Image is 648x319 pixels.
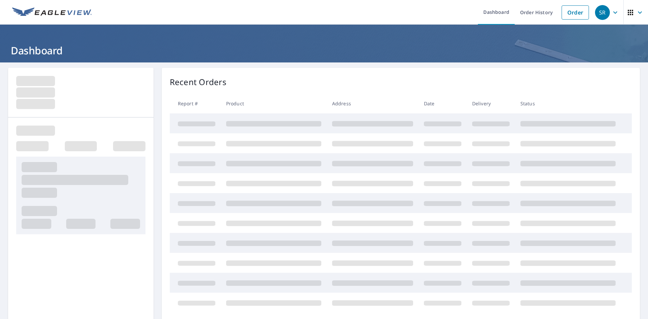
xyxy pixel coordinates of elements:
th: Product [221,94,327,113]
th: Report # [170,94,221,113]
th: Date [418,94,467,113]
p: Recent Orders [170,76,226,88]
th: Status [515,94,621,113]
th: Address [327,94,418,113]
h1: Dashboard [8,44,640,57]
div: SR [595,5,610,20]
th: Delivery [467,94,515,113]
img: EV Logo [12,7,92,18]
a: Order [562,5,589,20]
